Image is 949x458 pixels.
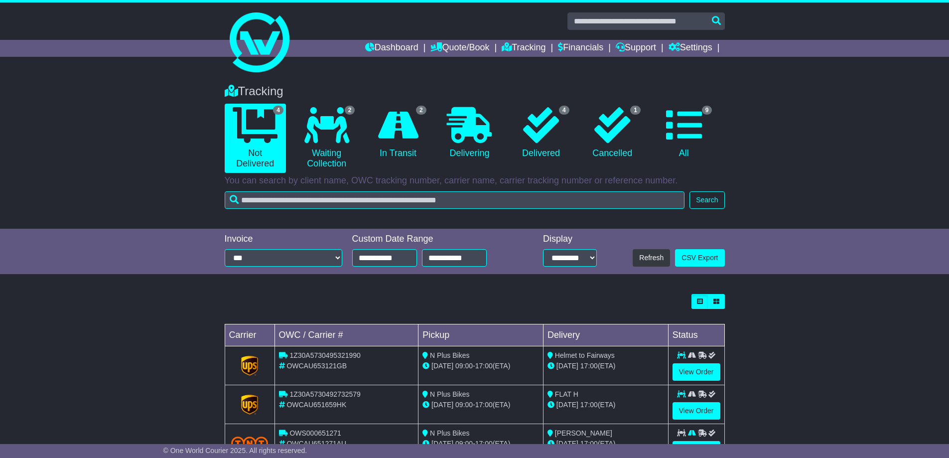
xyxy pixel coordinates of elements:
a: 1 Cancelled [582,104,643,162]
span: [PERSON_NAME] [555,429,612,437]
span: [DATE] [556,362,578,370]
span: N Plus Bikes [430,390,469,398]
div: (ETA) [547,400,664,410]
a: View Order [673,402,720,420]
span: 17:00 [475,440,493,448]
span: 1 [630,106,641,115]
span: 17:00 [580,440,598,448]
span: [DATE] [431,362,453,370]
span: 1Z30A5730495321990 [289,351,360,359]
span: 17:00 [580,401,598,409]
a: CSV Export [675,249,724,267]
span: Helmet to Fairways [555,351,615,359]
span: FLAT H [555,390,578,398]
div: - (ETA) [422,400,539,410]
td: Pickup [418,324,543,346]
span: N Plus Bikes [430,351,469,359]
button: Search [689,191,724,209]
span: 09:00 [455,401,473,409]
td: Carrier [225,324,274,346]
span: OWS000651271 [289,429,341,437]
span: [DATE] [431,401,453,409]
img: GetCarrierServiceLogo [241,395,258,415]
span: 4 [559,106,569,115]
p: You can search by client name, OWC tracking number, carrier name, carrier tracking number or refe... [225,175,725,186]
td: OWC / Carrier # [274,324,418,346]
span: 9 [702,106,712,115]
span: 2 [416,106,426,115]
a: Settings [669,40,712,57]
span: OWCAU651271AU [286,440,346,448]
span: [DATE] [431,440,453,448]
img: TNT_Domestic.png [231,437,269,450]
td: Delivery [543,324,668,346]
span: [DATE] [556,401,578,409]
a: Dashboard [365,40,418,57]
button: Refresh [633,249,670,267]
div: - (ETA) [422,361,539,371]
span: OWCAU653121GB [286,362,347,370]
img: GetCarrierServiceLogo [241,356,258,376]
a: Financials [558,40,603,57]
span: 1Z30A5730492732579 [289,390,360,398]
a: 2 Waiting Collection [296,104,357,173]
div: Invoice [225,234,342,245]
span: [DATE] [556,440,578,448]
a: 4 Not Delivered [225,104,286,173]
div: (ETA) [547,439,664,449]
a: View Order [673,363,720,381]
span: N Plus Bikes [430,429,469,437]
span: © One World Courier 2025. All rights reserved. [163,447,307,455]
span: 17:00 [580,362,598,370]
div: Custom Date Range [352,234,512,245]
span: 2 [345,106,355,115]
span: 17:00 [475,401,493,409]
span: OWCAU651659HK [286,401,346,409]
a: Tracking [502,40,545,57]
td: Status [668,324,724,346]
div: (ETA) [547,361,664,371]
span: 09:00 [455,440,473,448]
span: 17:00 [475,362,493,370]
span: 09:00 [455,362,473,370]
div: - (ETA) [422,439,539,449]
a: Support [616,40,656,57]
span: 4 [273,106,283,115]
div: Display [543,234,597,245]
div: Tracking [220,84,730,99]
a: Delivering [439,104,500,162]
a: Quote/Book [430,40,489,57]
a: 9 All [653,104,714,162]
a: 2 In Transit [367,104,428,162]
a: 4 Delivered [510,104,571,162]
